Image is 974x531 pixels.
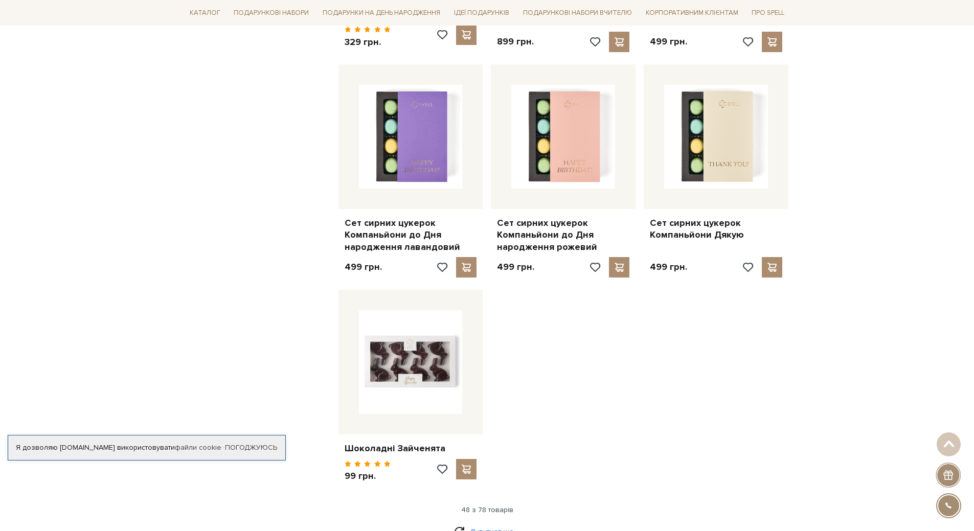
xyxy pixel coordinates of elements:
a: Про Spell [748,5,788,21]
a: Сет сирних цукерок Компаньйони Дякую [650,217,782,241]
p: 329 грн. [345,36,391,48]
a: Каталог [186,5,224,21]
a: Подарункові набори [230,5,313,21]
p: 499 грн. [650,261,687,273]
a: Шоколадні Зайченята [345,443,477,454]
a: файли cookie [175,443,221,452]
p: 499 грн. [650,36,687,48]
a: Подарунки на День народження [319,5,444,21]
div: 48 з 78 товарів [182,505,793,515]
div: Я дозволяю [DOMAIN_NAME] використовувати [8,443,285,452]
a: Сет сирних цукерок Компаньйони до Дня народження рожевий [497,217,629,253]
img: Шоколадні Зайченята [359,310,463,414]
p: 899 грн. [497,36,534,48]
a: Подарункові набори Вчителю [519,4,636,21]
p: 499 грн. [345,261,382,273]
a: Корпоративним клієнтам [642,5,742,21]
a: Ідеї подарунків [450,5,513,21]
p: 99 грн. [345,470,391,482]
a: Сет сирних цукерок Компаньйони до Дня народження лавандовий [345,217,477,253]
p: 499 грн. [497,261,534,273]
a: Погоджуюсь [225,443,277,452]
